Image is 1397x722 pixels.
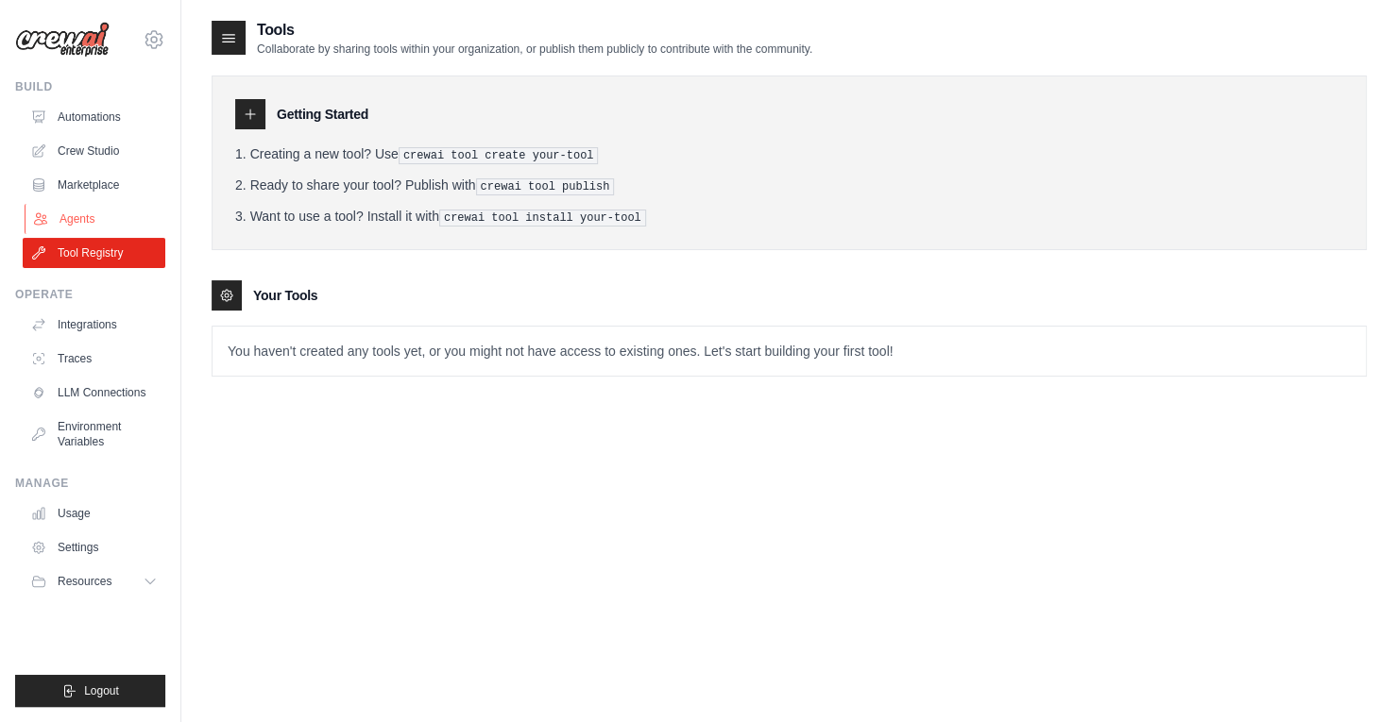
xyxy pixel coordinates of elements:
a: Traces [23,344,165,374]
a: Tool Registry [23,238,165,268]
img: Logo [15,22,110,58]
a: Usage [23,498,165,529]
h3: Your Tools [253,286,317,305]
pre: crewai tool install your-tool [439,210,646,227]
span: Logout [84,683,119,698]
a: Integrations [23,310,165,340]
h2: Tools [257,19,812,42]
p: You haven't created any tools yet, or you might not have access to existing ones. Let's start bui... [213,327,1366,376]
pre: crewai tool publish [476,178,615,195]
a: Crew Studio [23,136,165,166]
p: Collaborate by sharing tools within your organization, or publish them publicly to contribute wit... [257,42,812,57]
div: Build [15,79,165,94]
a: Automations [23,102,165,132]
li: Ready to share your tool? Publish with [235,176,1343,195]
div: Operate [15,287,165,302]
span: Resources [58,574,111,589]
a: LLM Connections [23,378,165,408]
li: Creating a new tool? Use [235,144,1343,164]
a: Environment Variables [23,411,165,457]
a: Agents [25,204,167,234]
a: Marketplace [23,170,165,200]
button: Logout [15,675,165,707]
button: Resources [23,566,165,596]
li: Want to use a tool? Install it with [235,207,1343,227]
pre: crewai tool create your-tool [399,147,599,164]
div: Manage [15,476,165,491]
a: Settings [23,532,165,562]
h3: Getting Started [277,105,368,124]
